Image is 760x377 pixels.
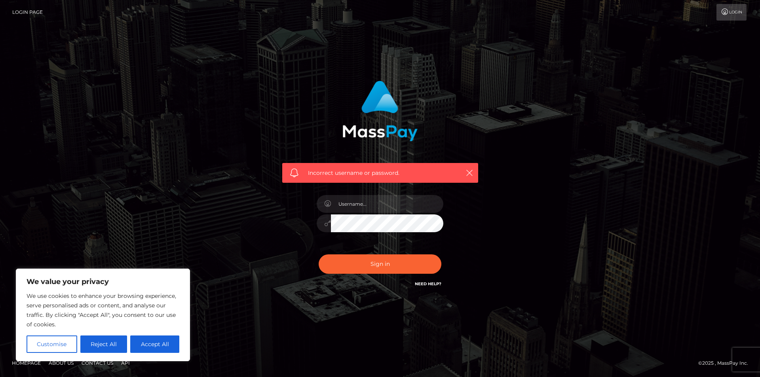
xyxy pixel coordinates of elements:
[319,254,441,274] button: Sign in
[716,4,747,21] a: Login
[16,269,190,361] div: We value your privacy
[12,4,43,21] a: Login Page
[78,357,116,369] a: Contact Us
[698,359,754,368] div: © 2025 , MassPay Inc.
[27,291,179,329] p: We use cookies to enhance your browsing experience, serve personalised ads or content, and analys...
[9,357,44,369] a: Homepage
[80,335,127,353] button: Reject All
[342,81,418,141] img: MassPay Login
[46,357,77,369] a: About Us
[308,169,452,177] span: Incorrect username or password.
[331,195,443,213] input: Username...
[415,281,441,286] a: Need Help?
[118,357,133,369] a: API
[27,335,77,353] button: Customise
[130,335,179,353] button: Accept All
[27,277,179,286] p: We value your privacy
